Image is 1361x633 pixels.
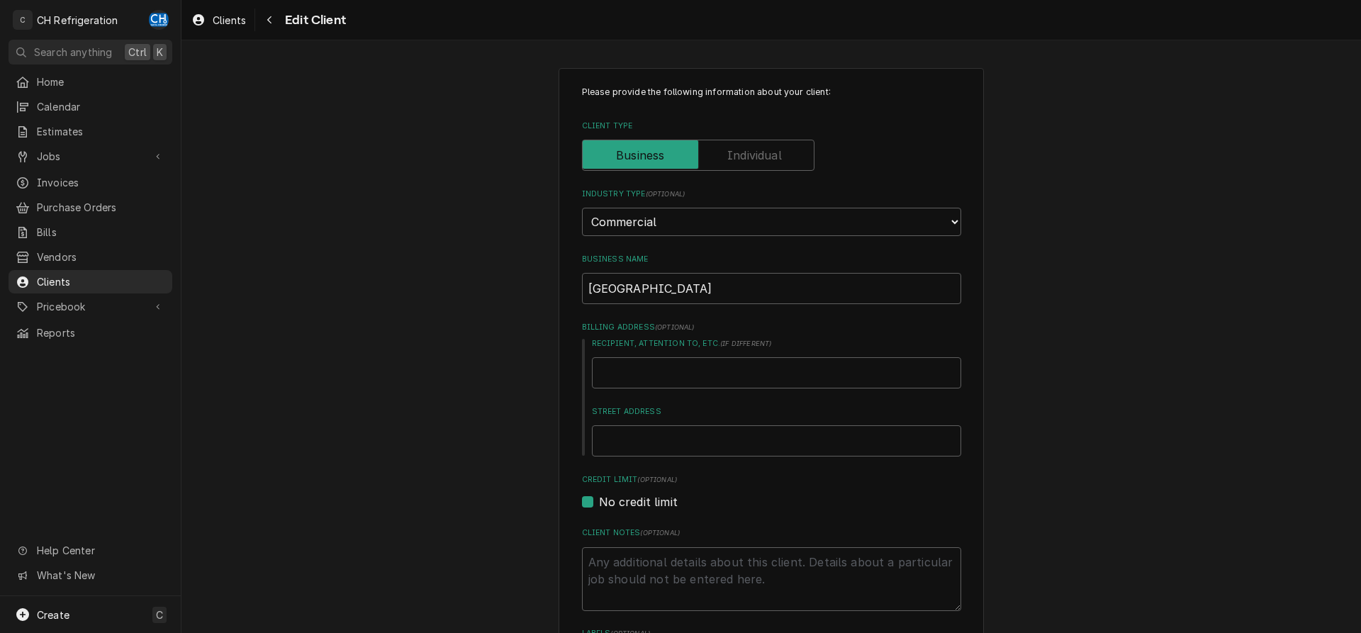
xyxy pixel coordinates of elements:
a: Estimates [9,120,172,143]
span: Edit Client [281,11,346,30]
label: Industry Type [582,189,961,200]
span: ( optional ) [646,190,685,198]
div: Industry Type [582,189,961,236]
div: C [13,10,33,30]
span: Invoices [37,175,165,190]
a: Go to Pricebook [9,295,172,318]
div: CH Refrigeration [37,13,118,28]
span: Clients [37,274,165,289]
span: Help Center [37,543,164,558]
span: What's New [37,568,164,583]
a: Go to Jobs [9,145,172,168]
label: Client Notes [582,527,961,539]
div: Credit Limit [582,474,961,510]
a: Clients [186,9,252,32]
label: Street Address [592,406,961,418]
div: Business Name [582,254,961,304]
span: C [156,607,163,622]
span: ( optional ) [640,529,680,537]
span: Pricebook [37,299,144,314]
span: Vendors [37,250,165,264]
a: Bills [9,220,172,244]
a: Home [9,70,172,94]
span: Home [37,74,165,89]
span: (optional) [637,476,677,483]
a: Purchase Orders [9,196,172,219]
a: Calendar [9,95,172,118]
a: Vendors [9,245,172,269]
label: Recipient, Attention To, etc. [592,338,961,349]
a: Go to Help Center [9,539,172,562]
button: Navigate back [258,9,281,31]
label: No credit limit [599,493,678,510]
div: Client Notes [582,527,961,610]
p: Please provide the following information about your client: [582,86,961,99]
span: Purchase Orders [37,200,165,215]
button: Search anythingCtrlK [9,40,172,65]
a: Clients [9,270,172,293]
span: Search anything [34,45,112,60]
div: Street Address [592,406,961,456]
span: Bills [37,225,165,240]
span: Reports [37,325,165,340]
span: K [157,45,163,60]
span: Estimates [37,124,165,139]
div: CH [149,10,169,30]
label: Billing Address [582,322,961,333]
span: Ctrl [128,45,147,60]
span: Jobs [37,149,144,164]
div: Recipient, Attention To, etc. [592,338,961,388]
label: Business Name [582,254,961,265]
label: Client Type [582,121,961,132]
div: Billing Address [582,322,961,456]
span: Calendar [37,99,165,114]
span: Clients [213,13,246,28]
span: ( if different ) [720,340,771,347]
a: Invoices [9,171,172,194]
label: Credit Limit [582,474,961,486]
div: Chris Hiraga's Avatar [149,10,169,30]
div: Client Type [582,121,961,171]
span: ( optional ) [655,323,695,331]
a: Reports [9,321,172,344]
span: Create [37,609,69,621]
a: Go to What's New [9,564,172,587]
